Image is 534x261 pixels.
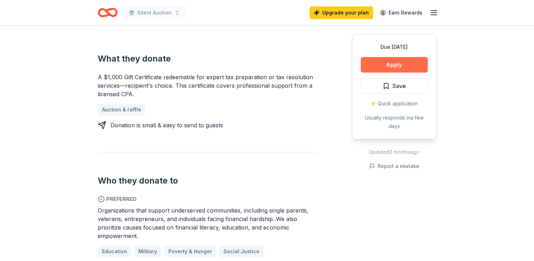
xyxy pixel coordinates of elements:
span: Preferred [98,195,318,203]
button: Save [361,78,428,94]
a: Social Justice [219,246,264,257]
span: Social Justice [223,247,259,256]
h2: Who they donate to [98,175,318,186]
span: Save [392,81,406,91]
div: ⚡️ Quick application [361,99,428,108]
a: Upgrade your plan [310,6,373,19]
span: Silent Auction [137,8,172,17]
span: Organizations that support underserved communities, including single parents, veterans, entrepren... [98,207,308,239]
div: Donation is small & easy to send to guests [110,121,223,129]
a: Education [98,246,131,257]
span: Poverty & Hunger [168,247,212,256]
div: Updated 3 months ago [352,148,437,156]
a: Military [134,246,161,257]
button: Report a mistake [369,162,419,170]
a: Poverty & Hunger [164,246,216,257]
span: Military [138,247,157,256]
a: Home [98,4,118,21]
h2: What they donate [98,53,318,64]
div: Usually responds in a few days [361,114,428,130]
span: Education [102,247,127,256]
a: Earn Rewards [376,6,427,19]
button: Silent Auction [123,6,186,20]
a: Auction & raffle [98,104,145,115]
div: A $1,000 Gift Certificate redeemable for expert tax preparation or tax resolution services—recipi... [98,73,318,98]
button: Apply [361,57,428,72]
div: Due [DATE] [361,43,428,51]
